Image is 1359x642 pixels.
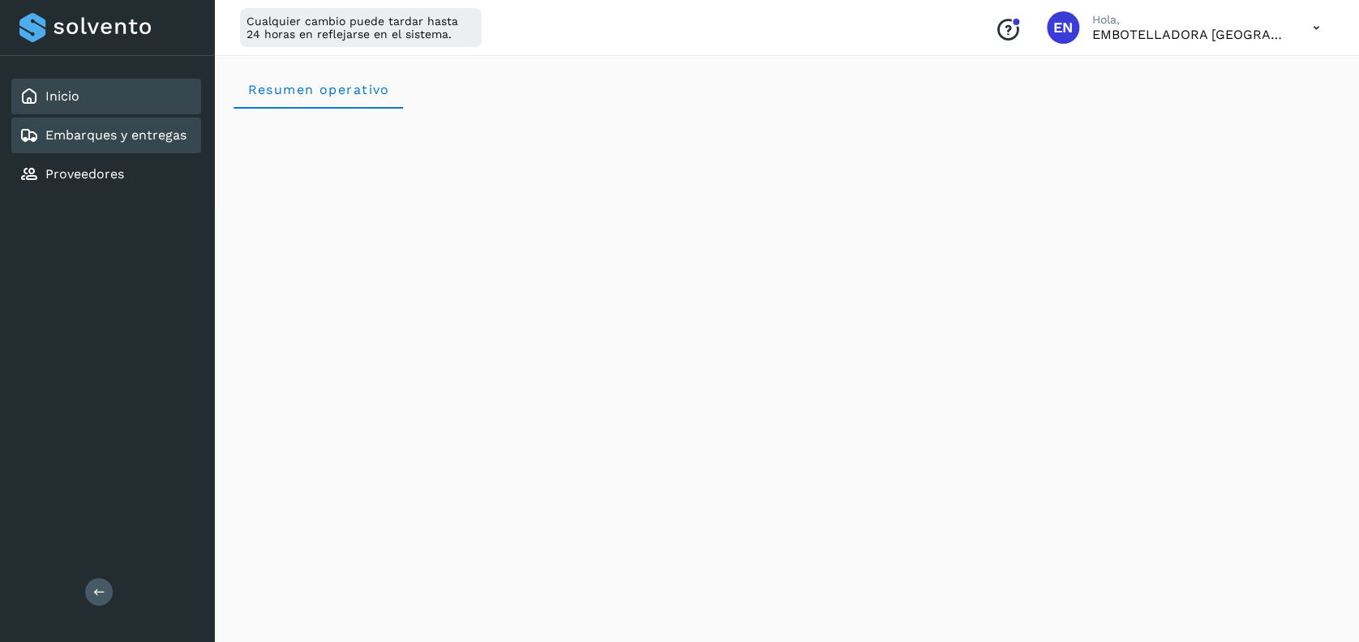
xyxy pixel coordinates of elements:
a: Inicio [45,88,79,104]
p: Hola, [1092,13,1287,27]
div: Embarques y entregas [11,118,201,153]
a: Proveedores [45,166,124,182]
p: EMBOTELLADORA NIAGARA DE MEXICO [1092,27,1287,42]
span: Resumen operativo [247,82,390,97]
div: Proveedores [11,156,201,192]
div: Cualquier cambio puede tardar hasta 24 horas en reflejarse en el sistema. [240,8,482,47]
div: Inicio [11,79,201,114]
a: Embarques y entregas [45,127,186,143]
